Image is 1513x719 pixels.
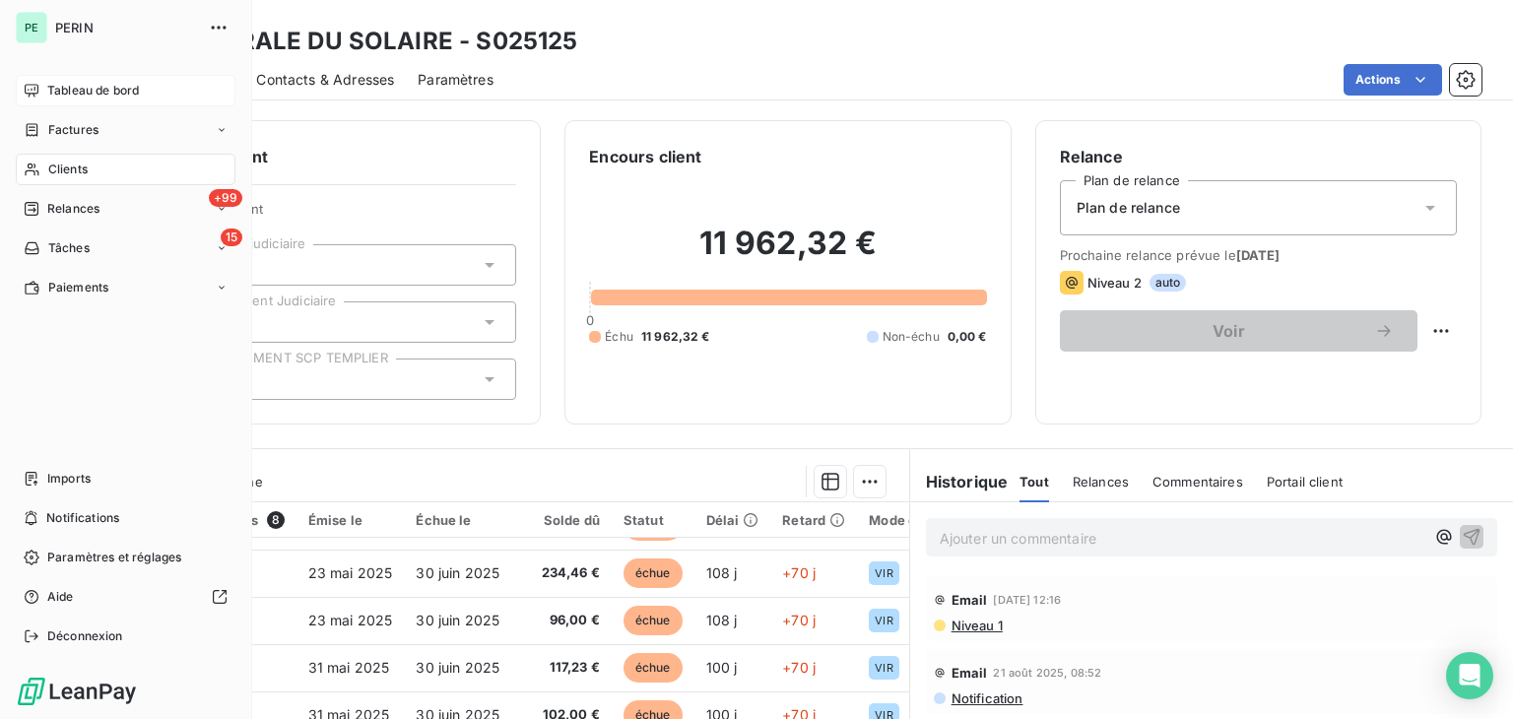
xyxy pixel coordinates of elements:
[1084,323,1374,339] span: Voir
[1150,274,1187,292] span: auto
[55,20,197,35] span: PERIN
[47,549,181,566] span: Paramètres et réglages
[267,511,285,529] span: 8
[16,581,235,613] a: Aide
[416,659,499,676] span: 30 juin 2025
[48,121,99,139] span: Factures
[47,82,139,99] span: Tableau de bord
[221,229,242,246] span: 15
[952,592,988,608] span: Email
[883,328,940,346] span: Non-échu
[46,509,119,527] span: Notifications
[16,12,47,43] div: PE
[159,201,516,229] span: Propriétés Client
[875,567,892,579] span: VIR
[416,612,499,628] span: 30 juin 2025
[624,512,683,528] div: Statut
[527,658,600,678] span: 117,23 €
[209,189,242,207] span: +99
[47,470,91,488] span: Imports
[1446,652,1493,699] div: Open Intercom Messenger
[624,653,683,683] span: échue
[706,564,738,581] span: 108 j
[1087,275,1142,291] span: Niveau 2
[1236,247,1281,263] span: [DATE]
[48,279,108,296] span: Paiements
[706,512,759,528] div: Délai
[993,667,1101,679] span: 21 août 2025, 08:52
[948,328,987,346] span: 0,00 €
[418,70,493,90] span: Paramètres
[119,145,516,168] h6: Informations client
[308,612,393,628] span: 23 mai 2025
[875,615,892,626] span: VIR
[1344,64,1442,96] button: Actions
[16,676,138,707] img: Logo LeanPay
[950,690,1023,706] span: Notification
[47,200,99,218] span: Relances
[869,512,994,528] div: Mode de règlement
[1060,247,1457,263] span: Prochaine relance prévue le
[1267,474,1343,490] span: Portail client
[416,564,499,581] span: 30 juin 2025
[416,512,503,528] div: Échue le
[1020,474,1049,490] span: Tout
[993,594,1061,606] span: [DATE] 12:16
[950,618,1003,633] span: Niveau 1
[589,145,701,168] h6: Encours client
[624,558,683,588] span: échue
[48,239,90,257] span: Tâches
[527,563,600,583] span: 234,46 €
[308,512,393,528] div: Émise le
[527,512,600,528] div: Solde dû
[952,665,988,681] span: Email
[47,627,123,645] span: Déconnexion
[256,70,394,90] span: Contacts & Adresses
[624,606,683,635] span: échue
[308,659,390,676] span: 31 mai 2025
[782,612,816,628] span: +70 j
[47,588,74,606] span: Aide
[586,312,594,328] span: 0
[605,328,633,346] span: Échu
[308,564,393,581] span: 23 mai 2025
[173,24,577,59] h3: GENERALE DU SOLAIRE - S025125
[1060,310,1417,352] button: Voir
[1077,198,1180,218] span: Plan de relance
[1152,474,1243,490] span: Commentaires
[706,659,738,676] span: 100 j
[48,161,88,178] span: Clients
[1060,145,1457,168] h6: Relance
[875,662,892,674] span: VIR
[782,564,816,581] span: +70 j
[782,512,845,528] div: Retard
[1073,474,1129,490] span: Relances
[782,659,816,676] span: +70 j
[641,328,710,346] span: 11 962,32 €
[527,611,600,630] span: 96,00 €
[706,612,738,628] span: 108 j
[589,224,986,283] h2: 11 962,32 €
[910,470,1009,493] h6: Historique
